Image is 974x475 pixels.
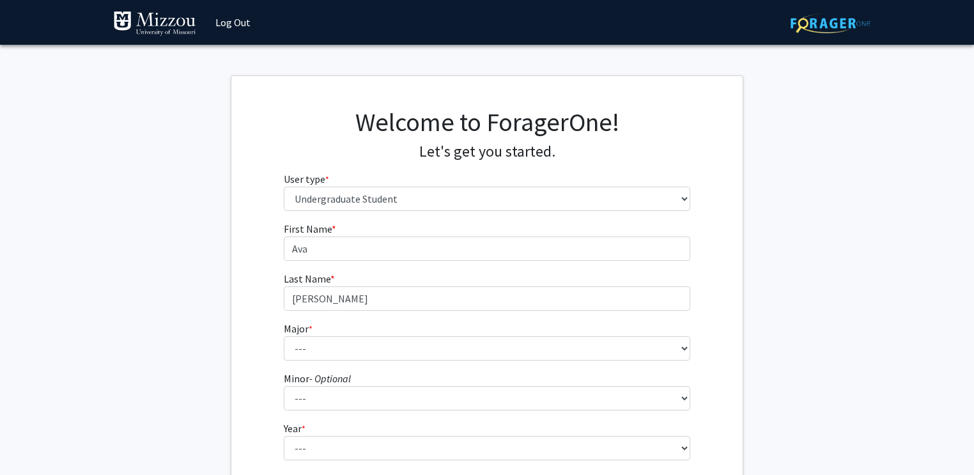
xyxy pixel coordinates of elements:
i: - Optional [309,372,351,385]
span: Last Name [284,272,330,285]
label: User type [284,171,329,187]
label: Year [284,421,305,436]
img: University of Missouri Logo [113,11,196,36]
h4: Let's get you started. [284,143,691,161]
label: Minor [284,371,351,386]
label: Major [284,321,313,336]
span: First Name [284,222,332,235]
iframe: Chat [10,417,54,465]
img: ForagerOne Logo [791,13,870,33]
h1: Welcome to ForagerOne! [284,107,691,137]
